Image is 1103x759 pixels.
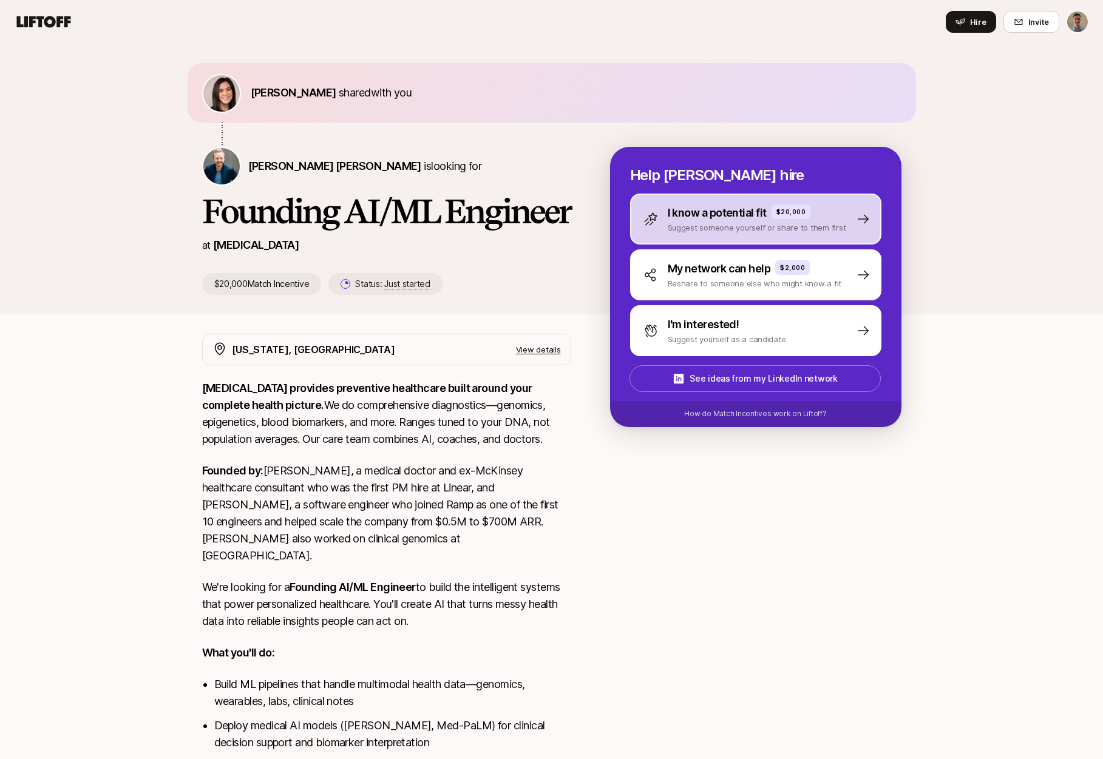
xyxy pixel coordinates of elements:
p: at [202,237,211,253]
p: My network can help [668,260,771,277]
p: $20,000 Match Incentive [202,273,322,295]
p: We do comprehensive diagnostics—genomics, epigenetics, blood biomarkers, and more. Ranges tuned t... [202,380,571,448]
p: We're looking for a to build the intelligent systems that power personalized healthcare. You'll c... [202,579,571,630]
span: [PERSON_NAME] [251,86,336,99]
strong: What you'll do: [202,646,275,659]
h1: Founding AI/ML Engineer [202,193,571,229]
strong: Founding AI/ML Engineer [290,581,416,593]
strong: Founded by: [202,464,263,477]
img: Sagan Schultz [203,148,240,184]
li: Deploy medical AI models ([PERSON_NAME], Med-PaLM) for clinical decision support and biomarker in... [214,717,571,751]
p: See ideas from my LinkedIn network [690,371,837,386]
p: shared [251,84,417,101]
span: Invite [1028,16,1049,28]
p: Suggest someone yourself or share to them first [668,221,846,234]
p: [MEDICAL_DATA] [213,237,299,254]
p: $20,000 [776,207,806,217]
img: 71d7b91d_d7cb_43b4_a7ea_a9b2f2cc6e03.jpg [203,75,240,112]
p: Suggest yourself as a candidate [668,333,786,345]
span: with you [371,86,412,99]
strong: [MEDICAL_DATA] provides preventive healthcare built around your complete health picture. [202,382,534,411]
button: See ideas from my LinkedIn network [630,365,881,392]
button: Hire [946,11,996,33]
p: I'm interested! [668,316,739,333]
p: I know a potential fit [668,204,767,221]
p: is looking for [248,158,482,175]
span: [PERSON_NAME] [PERSON_NAME] [248,160,421,172]
p: Help [PERSON_NAME] hire [630,167,881,184]
li: Build ML pipelines that handle multimodal health data—genomics, wearables, labs, clinical notes [214,676,571,710]
p: Status: [355,277,430,291]
p: [US_STATE], [GEOGRAPHIC_DATA] [232,342,395,357]
p: How do Match Incentives work on Liftoff? [684,408,826,419]
p: Reshare to someone else who might know a fit [668,277,842,289]
img: Ben Levinson [1067,12,1088,32]
p: View details [516,343,561,356]
span: Hire [970,16,986,28]
span: Just started [384,278,430,289]
p: $2,000 [780,263,805,272]
button: Invite [1003,11,1059,33]
p: [PERSON_NAME], a medical doctor and ex-McKinsey healthcare consultant who was the first PM hire a... [202,462,571,564]
button: Ben Levinson [1067,11,1088,33]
